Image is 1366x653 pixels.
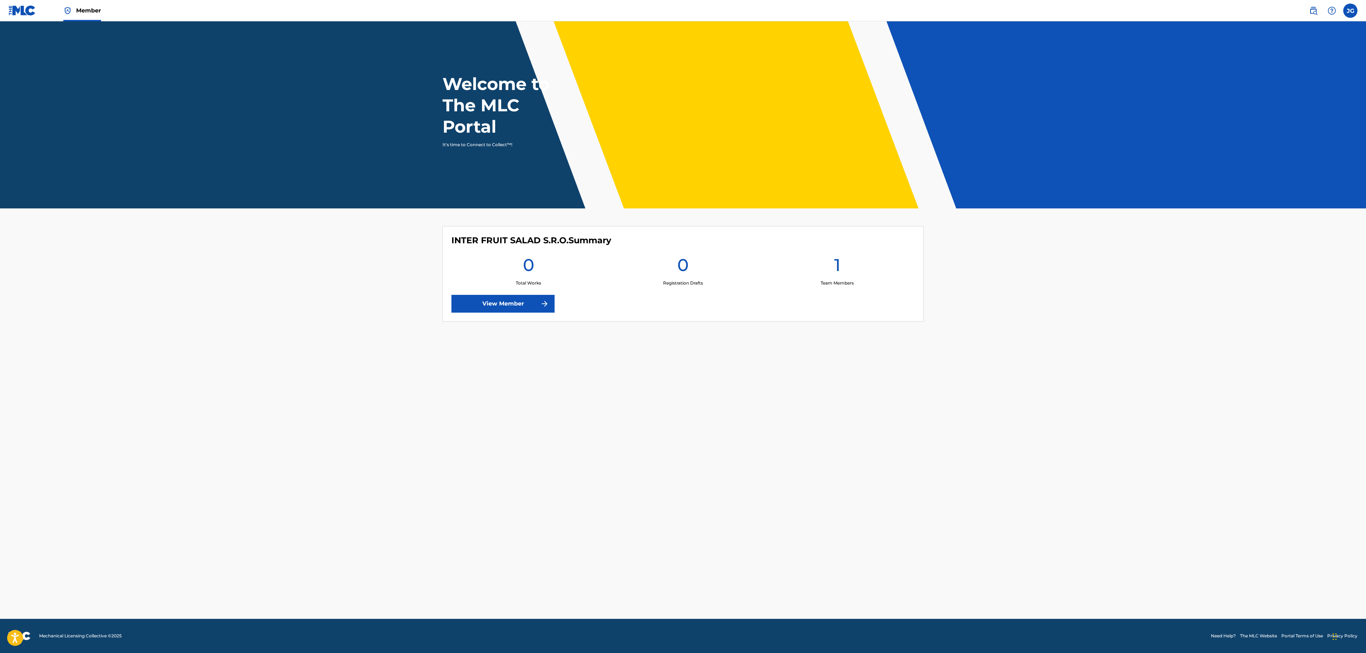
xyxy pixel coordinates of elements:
h1: 0 [523,254,534,280]
img: logo [9,632,31,640]
img: help [1328,6,1336,15]
h4: INTER FRUIT SALAD S.R.O. [451,235,611,246]
a: Portal Terms of Use [1281,633,1323,639]
img: MLC Logo [9,5,36,16]
img: Top Rightsholder [63,6,72,15]
p: Total Works [516,280,541,286]
span: Member [76,6,101,15]
h1: 0 [677,254,689,280]
a: The MLC Website [1240,633,1277,639]
p: Registration Drafts [663,280,703,286]
h1: Welcome to The MLC Portal [443,73,576,137]
img: search [1309,6,1318,15]
div: Help [1325,4,1339,18]
iframe: Chat Widget [1330,619,1366,653]
div: User Menu [1343,4,1357,18]
h1: 1 [834,254,841,280]
a: View Member [451,295,555,313]
p: Team Members [821,280,854,286]
a: Public Search [1306,4,1320,18]
p: It's time to Connect to Collect™! [443,142,566,148]
img: f7272a7cc735f4ea7f67.svg [540,299,549,308]
a: Need Help? [1211,633,1236,639]
span: Mechanical Licensing Collective © 2025 [39,633,122,639]
div: Drag [1333,626,1337,647]
a: Privacy Policy [1327,633,1357,639]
